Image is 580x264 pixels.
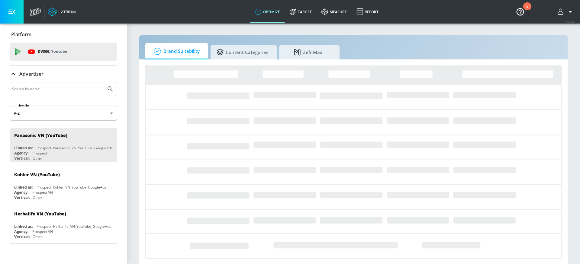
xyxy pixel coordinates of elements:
[352,1,383,23] a: Report
[51,48,67,55] p: Youtube
[12,85,104,93] input: Search by name
[31,229,53,234] div: iProspect VN
[250,1,285,23] a: optimize
[59,9,76,14] div: Atrium
[10,167,117,202] div: Kohler VN (YouTube)Linked as:iProspect_Kohler_VN_YouTube_GoogleAdsAgency:iProspect VNVertical:Other
[14,224,33,229] div: Linked as:
[14,190,28,195] div: Agency:
[10,106,117,121] div: A-Z
[10,206,117,241] div: Herbalife VN (YouTube)Linked as:iProspect_Herbalife_VN_YouTube_GoogleAdsAgency:iProspect VNVertic...
[14,211,66,217] div: Herbalife VN (YouTube)
[48,7,76,16] a: Atrium
[14,234,30,239] div: Vertical:
[10,65,117,82] div: Advertiser
[14,185,33,190] div: Linked as:
[11,31,31,38] p: Platform
[33,156,42,161] div: Other
[33,195,42,200] div: Other
[285,1,317,23] a: Target
[14,132,67,138] div: Panasonic VN (YouTube)
[10,26,117,43] div: Platform
[14,151,28,156] div: Agency:
[38,48,67,55] p: DV360:
[285,45,331,59] span: Zefr Max
[14,145,33,151] div: Linked as:
[31,151,47,156] div: iProspect
[33,234,42,239] div: Other
[217,45,268,59] span: Content Categories
[10,82,117,243] div: Advertiser
[317,1,352,23] a: measure
[36,145,113,151] div: iProspect_Panasonic_VN_YouTube_GoogleAds
[14,172,60,177] div: Kohler VN (YouTube)
[512,3,529,20] button: Open Resource Center, 2 new notifications
[10,43,117,61] div: DV360: Youtube
[36,224,111,229] div: iProspect_Herbalife_VN_YouTube_GoogleAds
[36,185,106,190] div: iProspect_Kohler_VN_YouTube_GoogleAds
[565,20,574,23] span: v 4.25.2
[10,128,117,162] div: Panasonic VN (YouTube)Linked as:iProspect_Panasonic_VN_YouTube_GoogleAdsAgency:iProspectVertical:...
[526,6,528,14] div: 2
[19,71,43,77] p: Advertiser
[14,229,28,234] div: Agency:
[10,126,117,243] nav: list of Advertiser
[14,156,30,161] div: Vertical:
[31,190,53,195] div: iProspect VN
[17,103,30,107] label: Sort By
[151,44,200,59] span: Brand Suitability
[14,195,30,200] div: Vertical:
